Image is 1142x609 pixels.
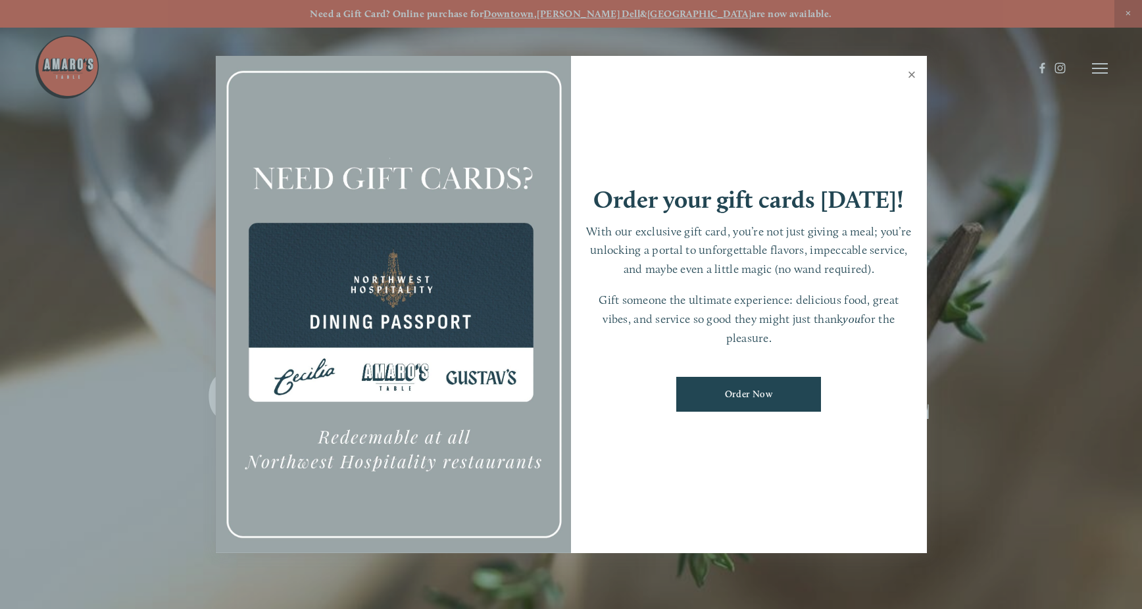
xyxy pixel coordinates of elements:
[899,58,925,95] a: Close
[584,222,914,279] p: With our exclusive gift card, you’re not just giving a meal; you’re unlocking a portal to unforge...
[584,291,914,347] p: Gift someone the ultimate experience: delicious food, great vibes, and service so good they might...
[843,312,860,326] em: you
[593,187,904,212] h1: Order your gift cards [DATE]!
[676,377,821,412] a: Order Now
